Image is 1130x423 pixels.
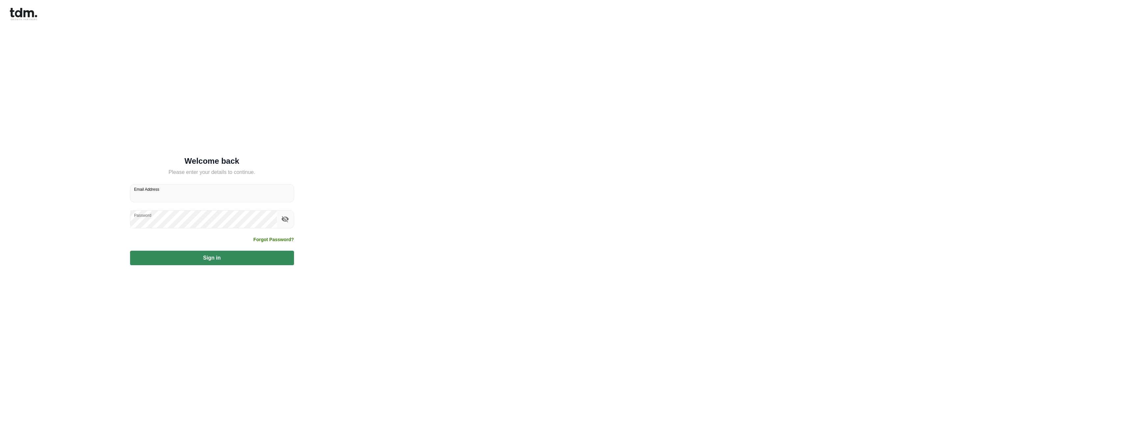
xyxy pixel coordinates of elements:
[134,186,159,192] label: Email Address
[134,212,151,218] label: Password
[254,236,294,243] a: Forgot Password?
[130,168,294,176] h5: Please enter your details to continue.
[280,213,291,225] button: toggle password visibility
[130,251,294,265] button: Sign in
[130,158,294,164] h5: Welcome back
